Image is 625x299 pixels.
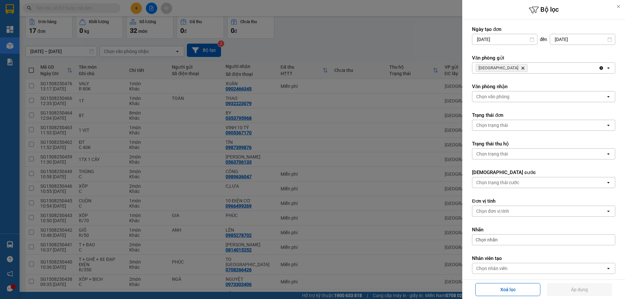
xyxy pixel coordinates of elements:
[540,36,548,43] span: đến
[472,55,615,61] label: Văn phòng gửi
[476,151,508,157] div: Chọn trạng thái
[475,283,540,296] button: Xoá lọc
[606,180,611,185] svg: open
[606,209,611,214] svg: open
[606,266,611,271] svg: open
[462,5,625,15] h6: Bộ lọc
[476,122,508,129] div: Chọn trạng thái
[476,208,509,214] div: Chọn đơn vị tính
[42,6,94,20] div: [PERSON_NAME]
[472,83,615,90] label: Văn phòng nhận
[472,112,615,118] label: Trạng thái đơn
[472,198,615,204] label: Đơn vị tính
[472,34,537,45] input: Select a date.
[606,94,611,99] svg: open
[476,265,507,272] div: Chọn nhân viên
[6,6,16,13] span: Gửi:
[472,141,615,147] label: Trạng thái thu hộ
[42,20,94,28] div: A TIỆN
[476,237,498,243] span: Chọn nhãn
[472,255,615,262] label: Nhân viên tạo
[42,6,58,12] span: Nhận:
[547,283,612,296] button: Áp dụng
[472,26,615,33] label: Ngày tạo đơn
[606,151,611,156] svg: open
[472,226,615,233] label: Nhãn
[6,6,38,21] div: TÂN PHÚ
[42,41,52,48] span: DĐ:
[550,34,615,45] input: Select a date.
[521,66,525,70] svg: Delete
[476,179,519,186] div: Chọn trạng thái cước
[606,65,611,71] svg: open
[479,65,518,71] span: SÀI GÒN
[599,65,604,71] svg: Clear all
[476,64,528,72] span: SÀI GÒN, close by backspace
[472,169,615,176] label: [DEMOGRAPHIC_DATA] cước
[606,123,611,128] svg: open
[476,93,509,100] div: Chọn văn phòng
[42,37,85,60] span: KHÁNH HÒA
